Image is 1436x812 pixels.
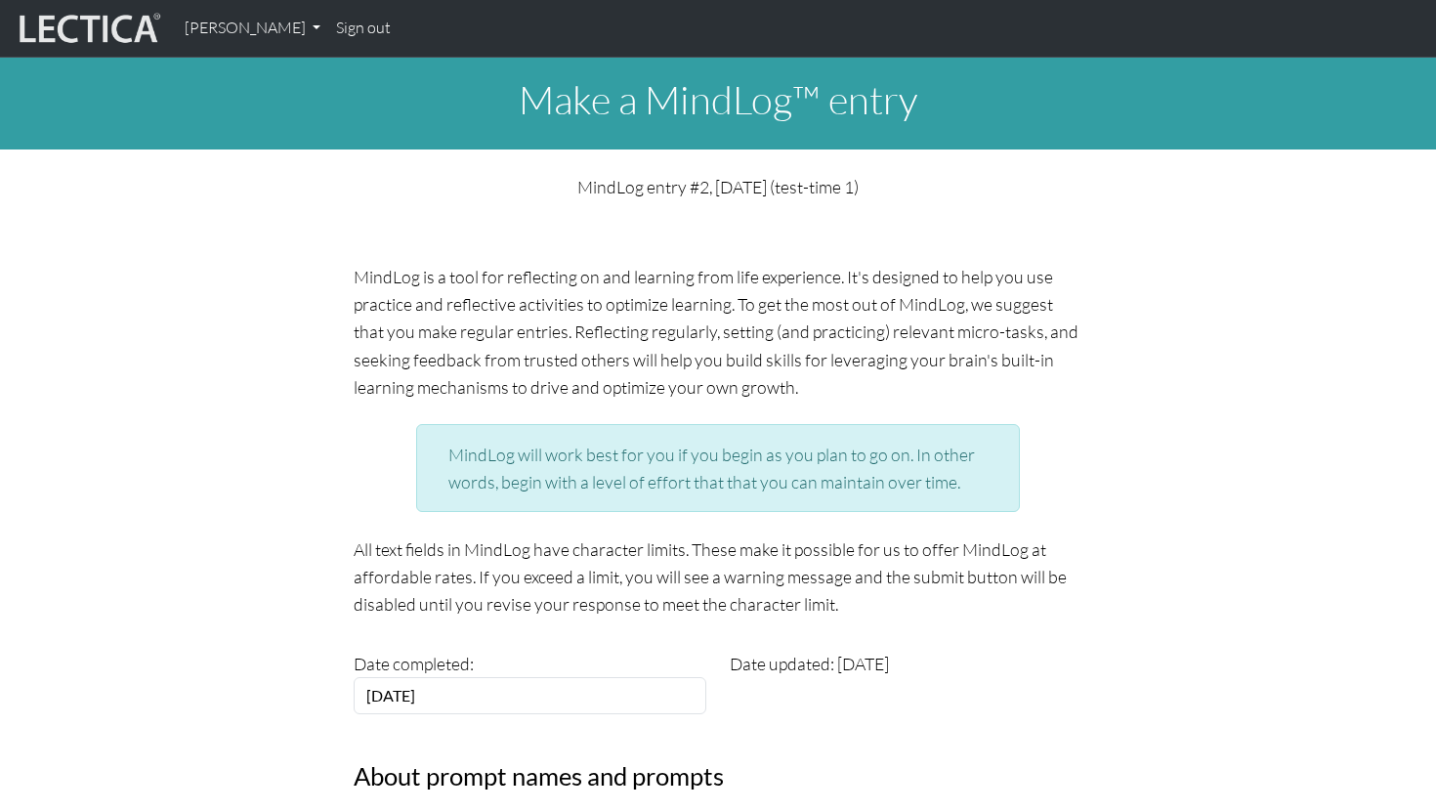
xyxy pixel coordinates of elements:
[15,10,161,47] img: lecticalive
[354,263,1082,401] p: MindLog is a tool for reflecting on and learning from life experience. It's designed to help you ...
[718,650,1094,714] div: Date updated: [DATE]
[416,424,1020,512] div: MindLog will work best for you if you begin as you plan to go on. In other words, begin with a le...
[177,8,328,49] a: [PERSON_NAME]
[328,8,399,49] a: Sign out
[354,761,1082,791] h3: About prompt names and prompts
[354,173,1082,200] p: MindLog entry #2, [DATE] (test-time 1)
[354,535,1082,618] p: All text fields in MindLog have character limits. These make it possible for us to offer MindLog ...
[354,650,474,677] label: Date completed:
